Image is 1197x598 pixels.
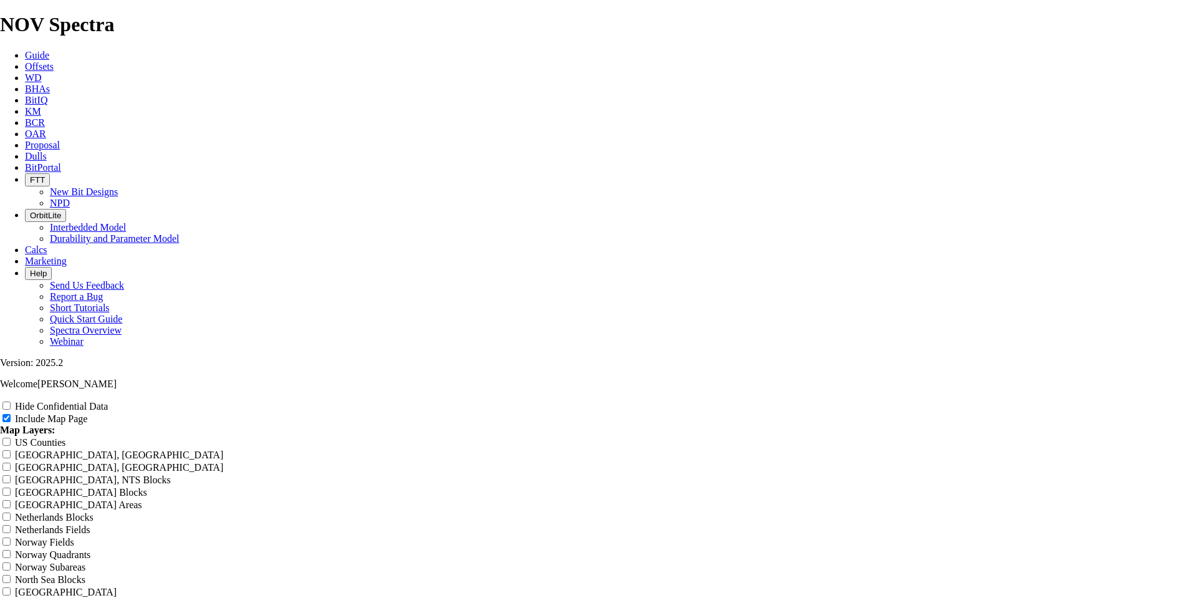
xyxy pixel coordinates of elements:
[15,487,147,498] label: [GEOGRAPHIC_DATA] Blocks
[15,574,85,585] label: North Sea Blocks
[25,72,42,83] a: WD
[15,401,108,412] label: Hide Confidential Data
[25,162,61,173] a: BitPortal
[25,209,66,222] button: OrbitLite
[50,302,110,313] a: Short Tutorials
[25,151,47,162] a: Dulls
[30,211,61,220] span: OrbitLite
[25,95,47,105] a: BitIQ
[15,524,90,535] label: Netherlands Fields
[15,537,74,547] label: Norway Fields
[25,61,54,72] a: Offsets
[50,314,122,324] a: Quick Start Guide
[15,437,65,448] label: US Counties
[25,50,49,60] a: Guide
[15,512,94,523] label: Netherlands Blocks
[15,413,87,424] label: Include Map Page
[25,128,46,139] a: OAR
[25,84,50,94] a: BHAs
[25,106,41,117] a: KM
[50,280,124,291] a: Send Us Feedback
[50,222,126,233] a: Interbedded Model
[50,336,84,347] a: Webinar
[25,244,47,255] a: Calcs
[15,462,223,473] label: [GEOGRAPHIC_DATA], [GEOGRAPHIC_DATA]
[25,267,52,280] button: Help
[50,186,118,197] a: New Bit Designs
[25,117,45,128] a: BCR
[37,379,117,389] span: [PERSON_NAME]
[15,475,171,485] label: [GEOGRAPHIC_DATA], NTS Blocks
[15,562,85,572] label: Norway Subareas
[25,256,67,266] a: Marketing
[30,175,45,185] span: FTT
[50,233,180,244] a: Durability and Parameter Model
[15,450,223,460] label: [GEOGRAPHIC_DATA], [GEOGRAPHIC_DATA]
[25,173,50,186] button: FTT
[15,549,90,560] label: Norway Quadrants
[15,499,142,510] label: [GEOGRAPHIC_DATA] Areas
[50,291,103,302] a: Report a Bug
[15,587,117,597] label: [GEOGRAPHIC_DATA]
[50,198,70,208] a: NPD
[50,325,122,335] a: Spectra Overview
[25,140,60,150] a: Proposal
[30,269,47,278] span: Help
